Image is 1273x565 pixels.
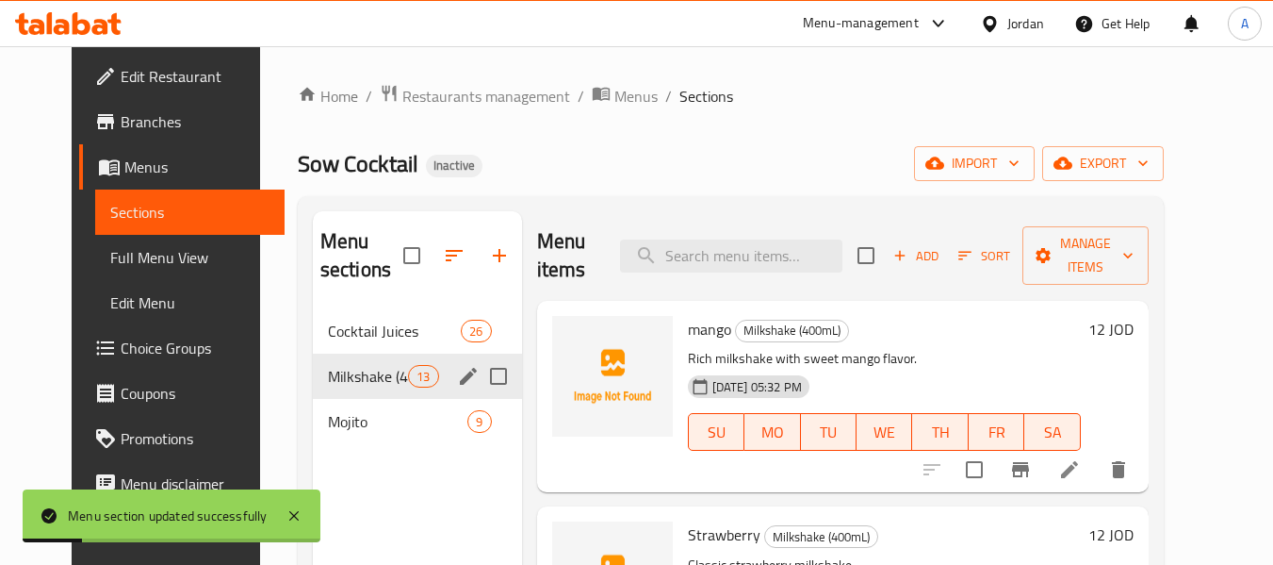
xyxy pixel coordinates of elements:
div: Milkshake (400mL)13edit [313,354,522,399]
span: Sections [679,85,733,108]
span: TH [920,419,960,446]
span: Sort [958,245,1010,267]
div: Jordan [1007,13,1044,34]
span: Branches [121,110,269,133]
span: WE [864,419,905,446]
span: export [1057,152,1149,175]
span: Choice Groups [121,337,269,359]
a: Restaurants management [380,84,570,108]
button: import [914,146,1035,181]
span: Promotions [121,427,269,450]
div: items [461,320,491,342]
span: Menus [124,156,269,178]
a: Edit menu item [1058,458,1081,481]
div: Milkshake (400mL) [735,320,849,342]
a: Coupons [79,371,285,416]
span: MO [752,419,792,446]
span: Sort items [946,241,1022,271]
a: Full Menu View [95,235,285,280]
button: Add section [477,233,522,278]
a: Sections [95,190,285,235]
li: / [578,85,584,108]
button: export [1042,146,1164,181]
button: Manage items [1022,226,1149,285]
span: 9 [468,413,490,431]
a: Menu disclaimer [79,461,285,507]
nav: breadcrumb [298,84,1164,108]
div: items [408,365,438,388]
div: Milkshake (400mL) [764,525,878,548]
h6: 12 JOD [1088,316,1134,342]
span: TU [808,419,849,446]
span: import [929,152,1020,175]
span: Menus [614,85,658,108]
a: Choice Groups [79,325,285,371]
span: 13 [409,368,437,386]
span: Sort sections [432,233,477,278]
span: Inactive [426,158,482,174]
span: Milkshake (400mL) [765,526,877,548]
button: WE [857,413,912,451]
button: TH [912,413,968,451]
button: SU [688,413,744,451]
span: A [1241,13,1249,34]
li: / [665,85,672,108]
a: Menus [592,84,658,108]
span: Full Menu View [110,246,269,269]
div: items [467,410,491,433]
span: SA [1032,419,1072,446]
span: mango [688,315,731,343]
span: FR [976,419,1017,446]
img: mango [552,316,673,437]
span: Add [890,245,941,267]
button: TU [801,413,857,451]
span: Add item [886,241,946,271]
span: 26 [462,323,490,341]
button: Add [886,241,946,271]
h2: Menu items [537,227,597,284]
button: SA [1024,413,1080,451]
span: Sow Cocktail [298,142,418,185]
a: Promotions [79,416,285,461]
div: Cocktail Juices26 [313,308,522,354]
span: Milkshake (400mL) [328,365,408,388]
div: Mojito9 [313,399,522,444]
div: Inactive [426,155,482,177]
a: Edit Restaurant [79,54,285,99]
h2: Menu sections [320,227,403,284]
span: Cocktail Juices [328,320,461,342]
button: delete [1096,447,1141,492]
li: / [366,85,372,108]
span: Sections [110,201,269,224]
span: Select to update [955,450,994,490]
div: Menu-management [803,12,919,35]
span: Milkshake (400mL) [736,320,848,341]
span: Coupons [121,382,269,405]
span: Strawberry [688,521,760,549]
a: Menus [79,144,285,190]
span: Select section [846,236,886,275]
span: Menu disclaimer [121,473,269,495]
span: Select all sections [392,236,432,275]
nav: Menu sections [313,301,522,452]
button: FR [969,413,1024,451]
p: Rich milkshake with sweet mango flavor. [688,347,1081,371]
input: search [620,240,842,273]
a: Home [298,85,358,108]
h6: 12 JOD [1088,522,1134,548]
button: Branch-specific-item [998,447,1043,492]
span: SU [696,419,737,446]
button: Sort [954,241,1015,271]
span: Edit Menu [110,291,269,314]
span: Restaurants management [402,85,570,108]
button: MO [744,413,800,451]
span: [DATE] 05:32 PM [705,378,809,396]
a: Edit Menu [95,280,285,325]
span: Edit Restaurant [121,65,269,88]
button: edit [454,362,482,391]
div: Menu section updated successfully [68,506,268,526]
span: Mojito [328,410,468,433]
a: Branches [79,99,285,144]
